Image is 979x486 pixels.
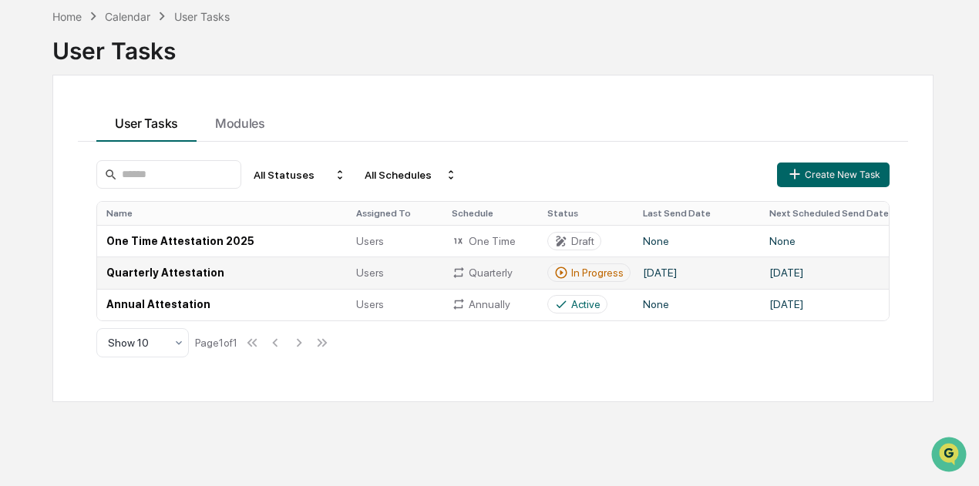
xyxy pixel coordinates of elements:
[452,234,529,248] div: One Time
[31,223,97,238] span: Data Lookup
[153,260,187,272] span: Pylon
[197,100,284,142] button: Modules
[31,193,99,209] span: Preclearance
[356,298,384,310] span: Users
[174,10,230,23] div: User Tasks
[97,256,347,288] td: Quarterly Attestation
[97,289,347,320] td: Annual Attestation
[571,298,601,310] div: Active
[9,187,106,215] a: 🖐️Preclearance
[358,163,463,187] div: All Schedules
[760,256,902,288] td: [DATE]
[15,195,28,207] div: 🖐️
[127,193,191,209] span: Attestations
[356,235,384,247] span: Users
[262,122,281,140] button: Start new chat
[760,225,902,256] td: None
[356,266,384,279] span: Users
[634,289,760,320] td: None
[452,297,529,311] div: Annually
[15,117,43,145] img: 1746055101610-c473b297-6a78-478c-a979-82029cc54cd1
[96,100,197,142] button: User Tasks
[9,216,103,244] a: 🔎Data Lookup
[442,202,538,225] th: Schedule
[15,224,28,236] div: 🔎
[634,256,760,288] td: [DATE]
[571,235,594,247] div: Draft
[105,10,150,23] div: Calendar
[930,435,971,477] iframe: Open customer support
[634,202,760,225] th: Last Send Date
[106,187,197,215] a: 🗄️Attestations
[15,32,281,56] p: How can we help?
[52,25,934,65] div: User Tasks
[97,202,347,225] th: Name
[760,202,902,225] th: Next Scheduled Send Date
[247,163,352,187] div: All Statuses
[97,225,347,256] td: One Time Attestation 2025
[112,195,124,207] div: 🗄️
[52,10,82,23] div: Home
[760,289,902,320] td: [DATE]
[538,202,634,225] th: Status
[52,117,253,132] div: Start new chat
[634,225,760,256] td: None
[195,337,237,349] div: Page 1 of 1
[452,266,529,280] div: Quarterly
[109,260,187,272] a: Powered byPylon
[52,132,201,145] div: We're offline, we'll be back soon
[777,163,890,187] button: Create New Task
[347,202,442,225] th: Assigned To
[571,266,624,279] div: In Progress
